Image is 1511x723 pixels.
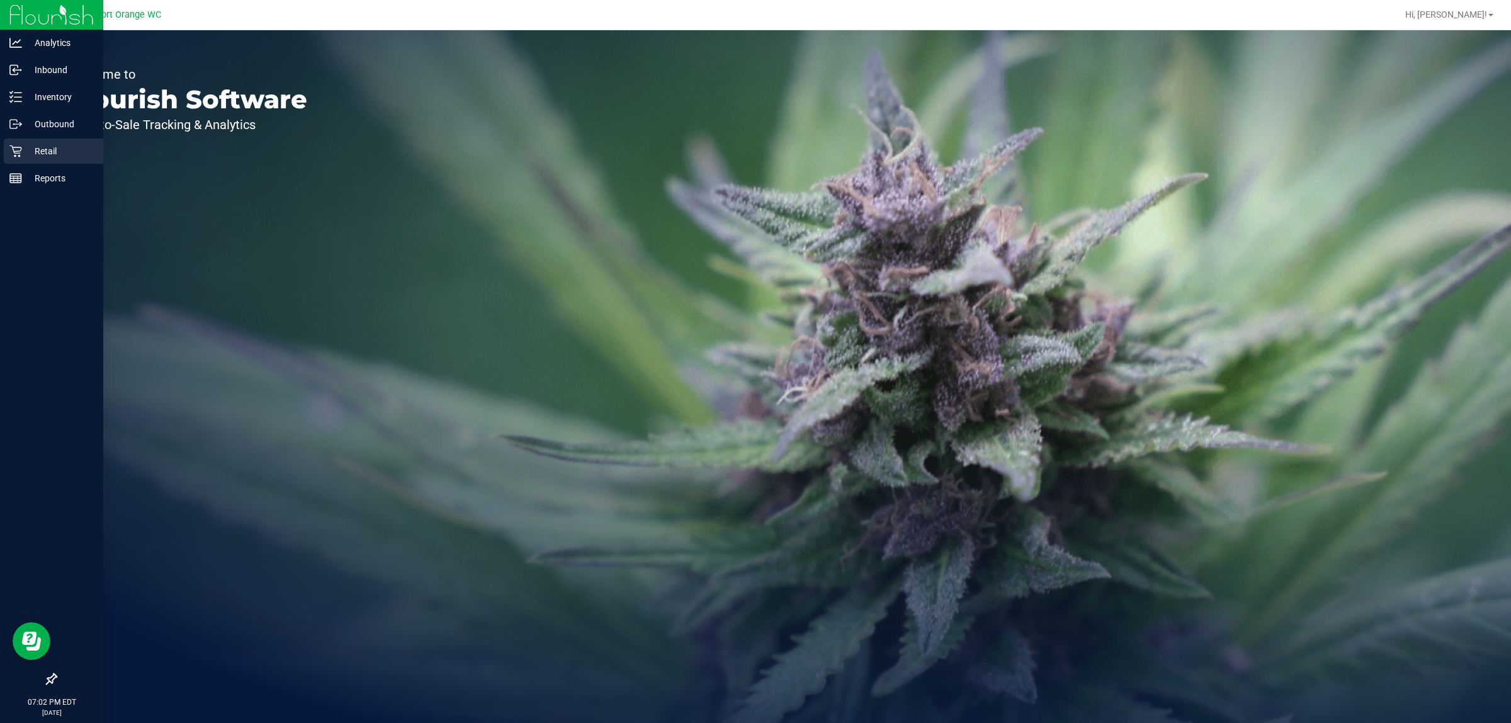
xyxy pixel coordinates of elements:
inline-svg: Outbound [9,118,22,130]
p: Seed-to-Sale Tracking & Analytics [68,118,307,131]
inline-svg: Inbound [9,64,22,76]
span: Port Orange WC [96,9,161,20]
inline-svg: Inventory [9,91,22,103]
p: Welcome to [68,68,307,81]
p: Retail [22,144,98,159]
p: Flourish Software [68,87,307,112]
p: Outbound [22,117,98,132]
p: 07:02 PM EDT [6,697,98,708]
p: Inbound [22,62,98,77]
inline-svg: Retail [9,145,22,157]
span: Hi, [PERSON_NAME]! [1405,9,1487,20]
p: Inventory [22,89,98,105]
inline-svg: Analytics [9,37,22,49]
iframe: Resource center [13,622,50,660]
p: [DATE] [6,708,98,717]
inline-svg: Reports [9,172,22,185]
p: Analytics [22,35,98,50]
p: Reports [22,171,98,186]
